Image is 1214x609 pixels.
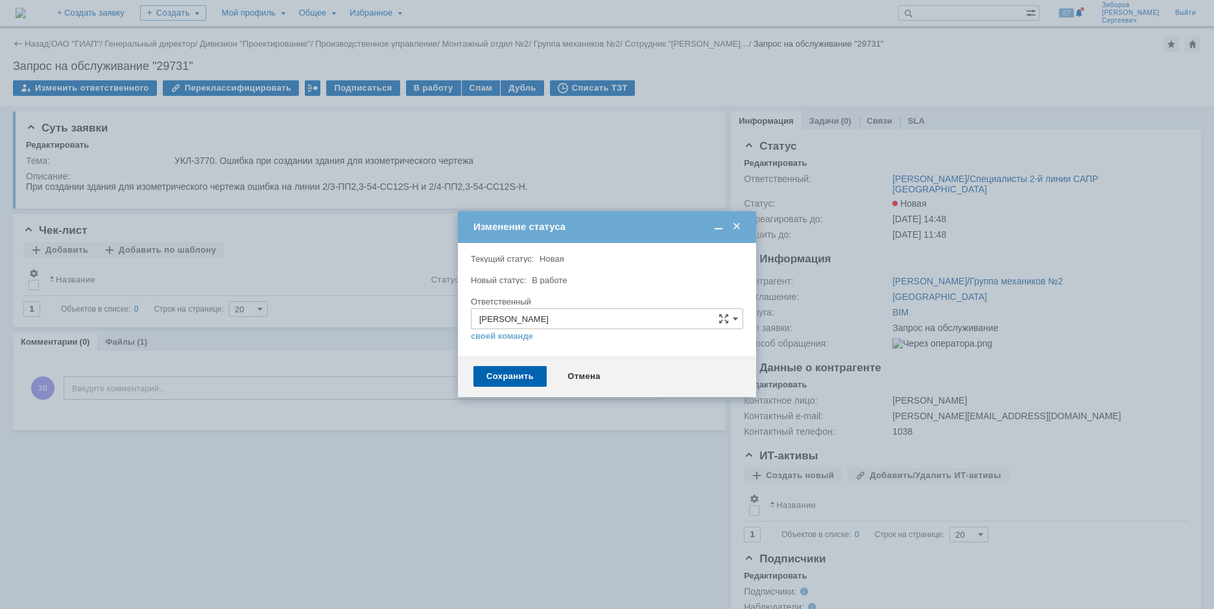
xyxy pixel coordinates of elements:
[471,254,534,264] label: Текущий статус:
[712,221,725,233] span: Свернуть (Ctrl + M)
[532,275,567,285] span: В работе
[471,297,741,306] div: Ответственный
[471,331,533,341] a: своей команде
[540,254,564,264] span: Новая
[473,221,743,233] div: Изменение статуса
[730,221,743,233] span: Закрыть
[719,314,729,324] span: Сложная форма
[471,275,527,285] label: Новый статус:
